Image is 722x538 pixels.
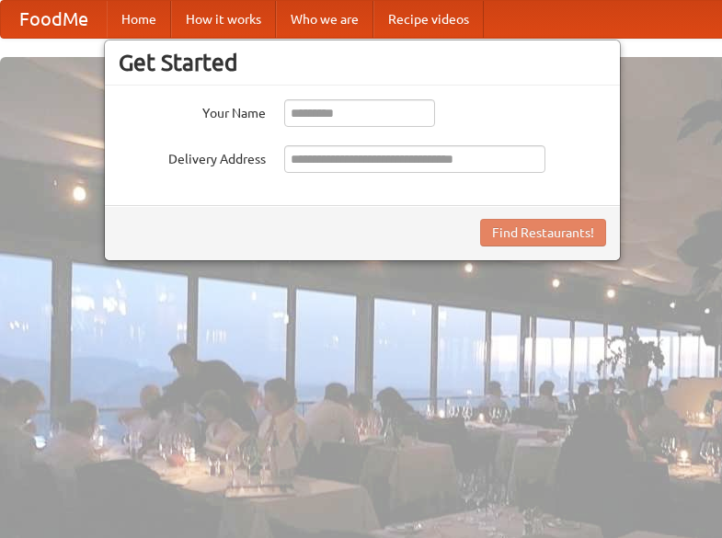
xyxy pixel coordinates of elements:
[171,1,276,38] a: How it works
[480,219,606,246] button: Find Restaurants!
[276,1,373,38] a: Who we are
[373,1,484,38] a: Recipe videos
[119,145,266,168] label: Delivery Address
[1,1,107,38] a: FoodMe
[107,1,171,38] a: Home
[119,99,266,122] label: Your Name
[119,49,606,76] h3: Get Started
